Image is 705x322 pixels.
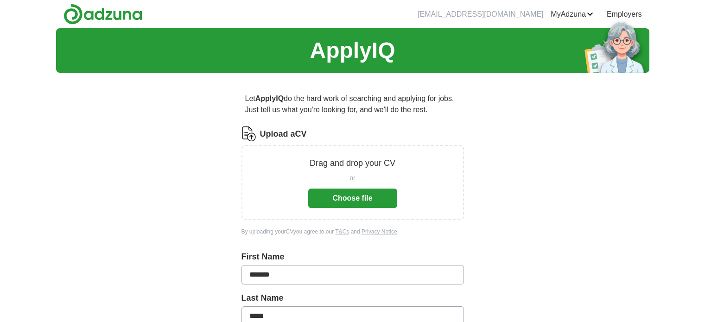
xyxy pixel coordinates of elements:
[255,95,284,102] strong: ApplyIQ
[241,251,464,263] label: First Name
[308,189,397,208] button: Choose file
[241,126,256,141] img: CV Icon
[607,9,642,20] a: Employers
[551,9,593,20] a: MyAdzuna
[310,157,395,170] p: Drag and drop your CV
[241,89,464,119] p: Let do the hard work of searching and applying for jobs. Just tell us what you're looking for, an...
[260,128,307,140] label: Upload a CV
[335,228,349,235] a: T&Cs
[64,4,142,25] img: Adzuna logo
[241,292,464,304] label: Last Name
[362,228,397,235] a: Privacy Notice
[418,9,543,20] li: [EMAIL_ADDRESS][DOMAIN_NAME]
[310,34,395,67] h1: ApplyIQ
[349,173,355,183] span: or
[241,227,464,236] div: By uploading your CV you agree to our and .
